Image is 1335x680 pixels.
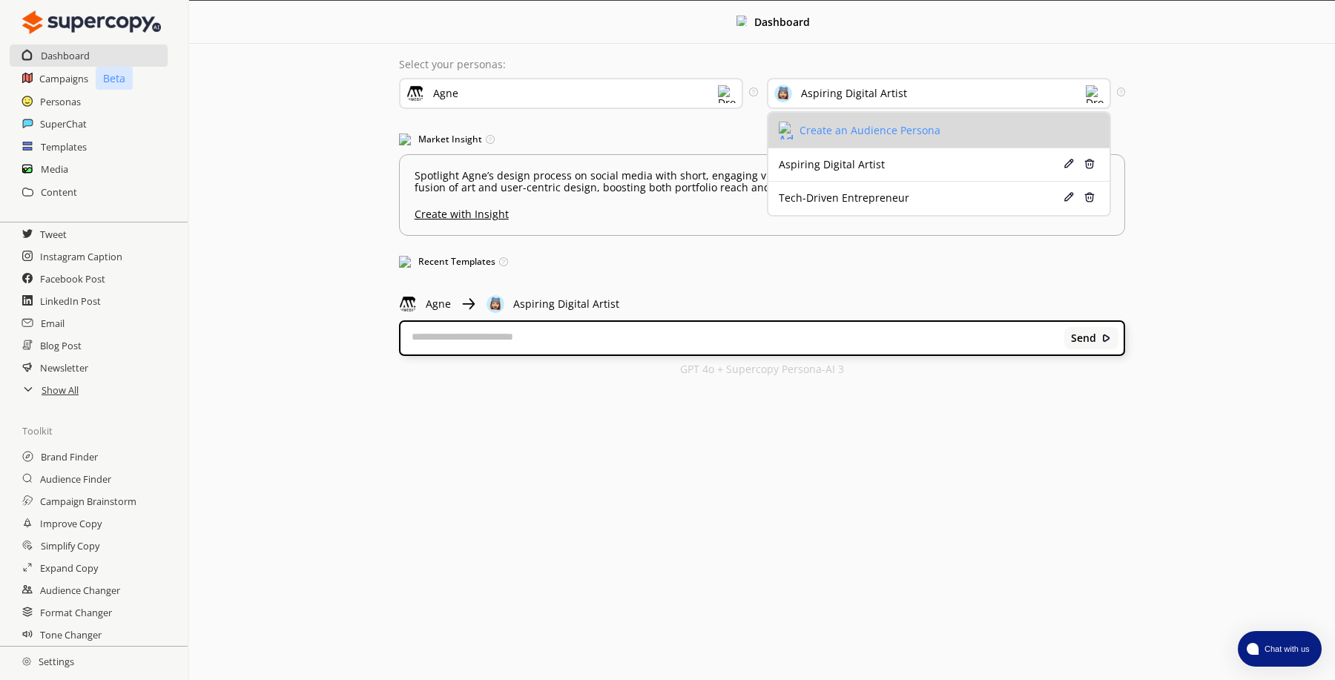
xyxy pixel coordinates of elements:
a: Expand Copy [40,557,98,579]
img: Brand Icon [406,85,424,102]
a: Audience Changer [40,579,120,601]
a: Audience Finder [40,468,111,490]
b: Send [1071,332,1096,344]
a: Content [41,181,77,203]
a: Instagram Caption [40,245,122,268]
p: Beta [96,67,133,90]
img: Dropdown Icon [718,85,736,103]
a: Blog Post [40,334,82,357]
img: Close [487,295,504,313]
b: Dashboard [754,15,810,29]
img: Tooltip Icon [749,88,758,96]
h3: Market Insight [399,128,1126,151]
div: Aspiring Digital Artist [779,159,1044,171]
a: Templates [41,136,87,158]
img: Dropdown Icon [1086,85,1104,103]
p: Agne [426,298,451,310]
img: Delete Icon [1084,192,1095,202]
img: Tooltip Icon [1117,88,1126,96]
div: Create an Audience Persona [800,125,940,136]
a: Dashboard [41,44,90,67]
a: Improve Copy [40,512,102,535]
a: Media [41,158,68,180]
a: Facebook Post [40,268,105,290]
img: Edit Icon [1064,192,1074,202]
img: Tooltip Icon [499,257,508,266]
a: SuperChat [40,113,87,135]
img: Market Insight [399,133,411,145]
span: Chat with us [1259,643,1313,655]
a: Format Changer [40,601,112,624]
a: Brand Finder [41,446,98,468]
a: Show All [42,379,79,401]
img: Edit Icon [1064,159,1074,169]
a: Campaigns [39,67,88,90]
a: Campaign Brainstorm [40,490,136,512]
img: Close [399,295,417,313]
img: Popular Templates [399,256,411,268]
img: Audience Icon [774,85,792,102]
a: Newsletter [40,357,88,379]
p: Aspiring Digital Artist [513,298,619,310]
u: Create with Insight [415,201,1110,220]
img: Delete Icon [1084,159,1095,169]
p: GPT 4o + Supercopy Persona-AI 3 [680,363,844,375]
a: Personas [40,90,81,113]
div: Tech-Driven Entrepreneur [779,192,1044,204]
a: Email [41,312,65,334]
img: Close [736,16,747,26]
div: Aspiring Digital Artist [801,88,907,99]
a: Tweet [40,223,67,245]
h3: Recent Templates [399,251,1126,273]
a: LinkedIn Post [40,290,101,312]
a: Simplify Copy [41,535,99,557]
p: Spotlight Agne’s design process on social media with short, engaging videos; leverage platforms l... [415,170,1110,194]
img: Tooltip Icon [486,135,495,144]
img: Close [22,7,161,37]
p: Select your personas: [399,59,1126,70]
img: Close [22,657,31,666]
img: Add Icon [779,122,797,139]
img: Close [460,295,478,313]
button: atlas-launcher [1238,631,1322,667]
div: Agne [433,88,458,99]
img: Close [1101,333,1112,343]
a: Tone Changer [40,624,102,646]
